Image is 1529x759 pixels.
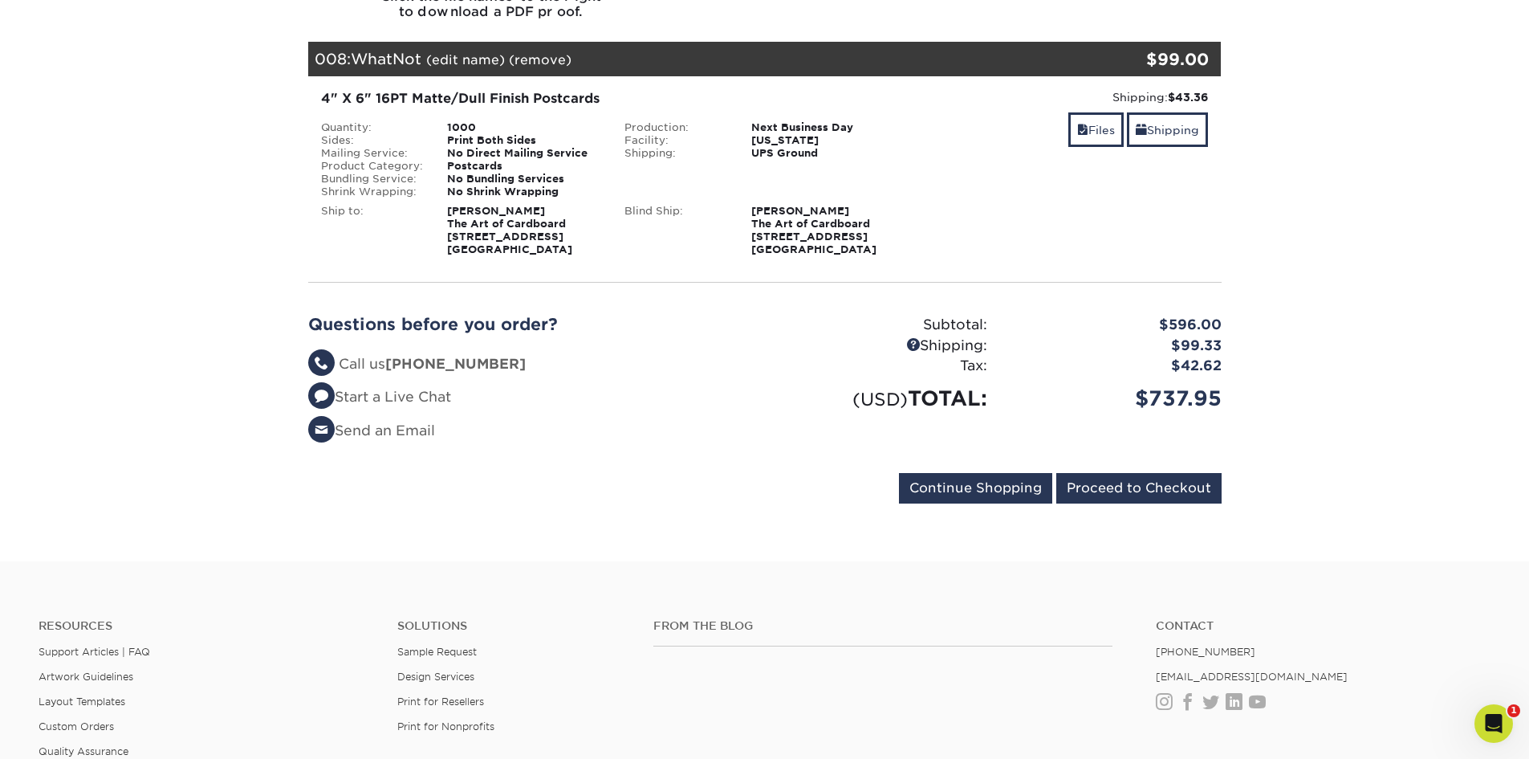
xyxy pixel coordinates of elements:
[612,134,739,147] div: Facility:
[852,389,908,410] small: (USD)
[765,383,999,414] div: TOTAL:
[999,315,1234,336] div: $596.00
[397,619,629,633] h4: Solutions
[999,356,1234,377] div: $42.62
[739,147,917,160] div: UPS Ground
[1156,646,1255,658] a: [PHONE_NUMBER]
[1127,112,1208,147] a: Shipping
[309,134,436,147] div: Sides:
[309,160,436,173] div: Product Category:
[447,205,572,255] strong: [PERSON_NAME] The Art of Cardboard [STREET_ADDRESS] [GEOGRAPHIC_DATA]
[308,315,753,334] h2: Questions before you order?
[653,619,1112,633] h4: From the Blog
[397,720,494,732] a: Print for Nonprofits
[435,160,612,173] div: Postcards
[308,354,753,375] li: Call us
[509,52,571,67] a: (remove)
[999,383,1234,414] div: $737.95
[308,422,435,439] a: Send an Email
[765,336,999,357] div: Shipping:
[435,134,612,147] div: Print Both Sides
[612,205,739,256] div: Blind Ship:
[1056,473,1222,504] input: Proceed to Checkout
[899,473,1052,504] input: Continue Shopping
[1077,124,1088,137] span: files
[39,671,133,683] a: Artwork Guidelines
[426,52,505,67] a: (edit name)
[1069,47,1210,71] div: $99.00
[435,186,612,198] div: No Shrink Wrapping
[999,336,1234,357] div: $99.33
[309,186,436,198] div: Shrink Wrapping:
[1136,124,1147,137] span: shipping
[309,121,436,134] div: Quantity:
[351,50,421,67] span: WhatNot
[397,696,484,708] a: Print for Resellers
[765,315,999,336] div: Subtotal:
[435,121,612,134] div: 1000
[397,671,474,683] a: Design Services
[1068,112,1124,147] a: Files
[4,710,136,753] iframe: Google Customer Reviews
[612,121,739,134] div: Production:
[765,356,999,377] div: Tax:
[435,147,612,160] div: No Direct Mailing Service
[435,173,612,186] div: No Bundling Services
[739,121,917,134] div: Next Business Day
[1156,619,1490,633] a: Contact
[929,89,1209,105] div: Shipping:
[739,134,917,147] div: [US_STATE]
[612,147,739,160] div: Shipping:
[321,89,905,108] div: 4" X 6" 16PT Matte/Dull Finish Postcards
[1156,671,1348,683] a: [EMAIL_ADDRESS][DOMAIN_NAME]
[309,205,436,256] div: Ship to:
[308,42,1069,77] div: 008:
[385,356,526,372] strong: [PHONE_NUMBER]
[39,646,150,658] a: Support Articles | FAQ
[751,205,876,255] strong: [PERSON_NAME] The Art of Cardboard [STREET_ADDRESS] [GEOGRAPHIC_DATA]
[309,173,436,186] div: Bundling Service:
[1168,91,1208,104] strong: $43.36
[1507,704,1520,717] span: 1
[397,646,477,658] a: Sample Request
[39,619,373,633] h4: Resources
[309,147,436,160] div: Mailing Service:
[1474,704,1513,743] iframe: Intercom live chat
[39,696,125,708] a: Layout Templates
[308,389,451,405] a: Start a Live Chat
